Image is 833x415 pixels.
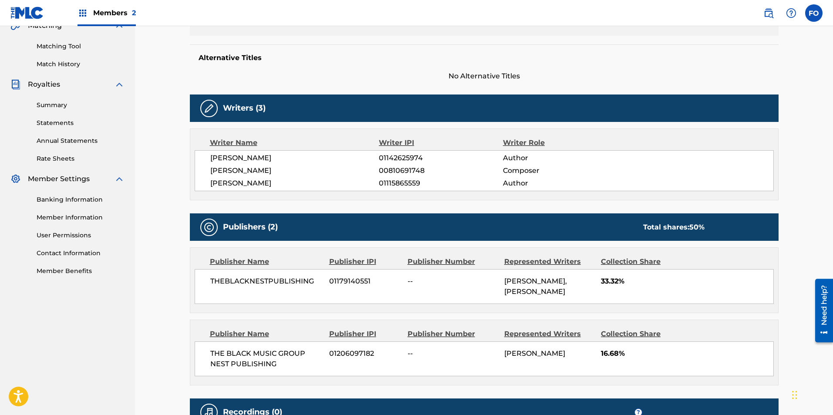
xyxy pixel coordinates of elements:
[37,154,125,163] a: Rate Sheets
[504,277,567,296] span: [PERSON_NAME], [PERSON_NAME]
[114,79,125,90] img: expand
[37,60,125,69] a: Match History
[10,79,21,90] img: Royalties
[379,138,503,148] div: Writer IPI
[601,276,773,287] span: 33.32%
[792,382,797,408] div: Drag
[210,138,379,148] div: Writer Name
[210,256,323,267] div: Publisher Name
[763,8,774,18] img: search
[503,153,616,163] span: Author
[210,329,323,339] div: Publisher Name
[37,42,125,51] a: Matching Tool
[408,276,498,287] span: --
[210,165,379,176] span: [PERSON_NAME]
[601,256,685,267] div: Collection Share
[190,71,779,81] span: No Alternative Titles
[223,222,278,232] h5: Publishers (2)
[28,174,90,184] span: Member Settings
[503,178,616,189] span: Author
[689,223,705,231] span: 50 %
[78,8,88,18] img: Top Rightsholders
[601,348,773,359] span: 16.68%
[28,79,60,90] span: Royalties
[643,222,705,233] div: Total shares:
[504,256,594,267] div: Represented Writers
[37,118,125,128] a: Statements
[601,329,685,339] div: Collection Share
[37,267,125,276] a: Member Benefits
[329,276,401,287] span: 01179140551
[760,4,777,22] a: Public Search
[329,329,401,339] div: Publisher IPI
[408,329,498,339] div: Publisher Number
[379,178,502,189] span: 01115865559
[329,256,401,267] div: Publisher IPI
[132,9,136,17] span: 2
[204,103,214,114] img: Writers
[10,7,44,19] img: MLC Logo
[114,174,125,184] img: expand
[210,178,379,189] span: [PERSON_NAME]
[223,103,266,113] h5: Writers (3)
[809,276,833,346] iframe: Resource Center
[37,231,125,240] a: User Permissions
[204,222,214,233] img: Publishers
[782,4,800,22] div: Help
[504,349,565,358] span: [PERSON_NAME]
[329,348,401,359] span: 01206097182
[37,213,125,222] a: Member Information
[408,256,498,267] div: Publisher Number
[503,165,616,176] span: Composer
[37,195,125,204] a: Banking Information
[503,138,616,148] div: Writer Role
[37,249,125,258] a: Contact Information
[10,174,21,184] img: Member Settings
[37,101,125,110] a: Summary
[504,329,594,339] div: Represented Writers
[805,4,823,22] div: User Menu
[93,8,136,18] span: Members
[408,348,498,359] span: --
[210,276,323,287] span: THEBLACKNESTPUBLISHING
[210,153,379,163] span: [PERSON_NAME]
[786,8,796,18] img: help
[199,54,770,62] h5: Alternative Titles
[210,348,323,369] span: THE BLACK MUSIC GROUP NEST PUBLISHING
[379,165,502,176] span: 00810691748
[37,136,125,145] a: Annual Statements
[379,153,502,163] span: 01142625974
[789,373,833,415] iframe: Chat Widget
